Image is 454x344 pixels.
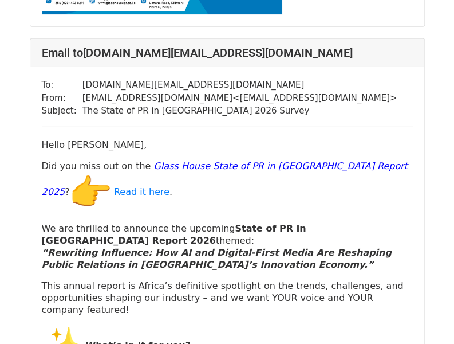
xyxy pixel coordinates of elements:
td: [EMAIL_ADDRESS][DOMAIN_NAME] < [EMAIL_ADDRESS][DOMAIN_NAME] > [82,92,397,105]
a: Read it here [114,186,169,197]
td: Subject: [42,104,82,118]
p: This annual report is Africa’s definitive spotlight on the trends, challenges, and opportunities ... [42,280,413,316]
p: Hello [PERSON_NAME], [42,139,413,151]
strong: State of PR in [GEOGRAPHIC_DATA] Report 2026 [42,223,306,246]
td: [DOMAIN_NAME][EMAIL_ADDRESS][DOMAIN_NAME] [82,79,397,92]
h4: Email to [DOMAIN_NAME][EMAIL_ADDRESS][DOMAIN_NAME] [42,46,413,60]
td: To: [42,79,82,92]
em: “Rewriting Influence: How AI and Digital-First Media Are Reshaping Public Relations in [GEOGRAPHI... [42,247,392,270]
td: From: [42,92,82,105]
td: The State of PR in [GEOGRAPHIC_DATA] 2026 Survey [82,104,397,118]
p: We are thrilled to announce the upcoming themed: [42,222,413,271]
em: Glass House State of PR in [GEOGRAPHIC_DATA] Report 2025 [42,161,408,198]
p: Did you miss out on the ? . [42,160,413,213]
img: 👉 [70,172,111,213]
iframe: Chat Widget [397,289,454,344]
